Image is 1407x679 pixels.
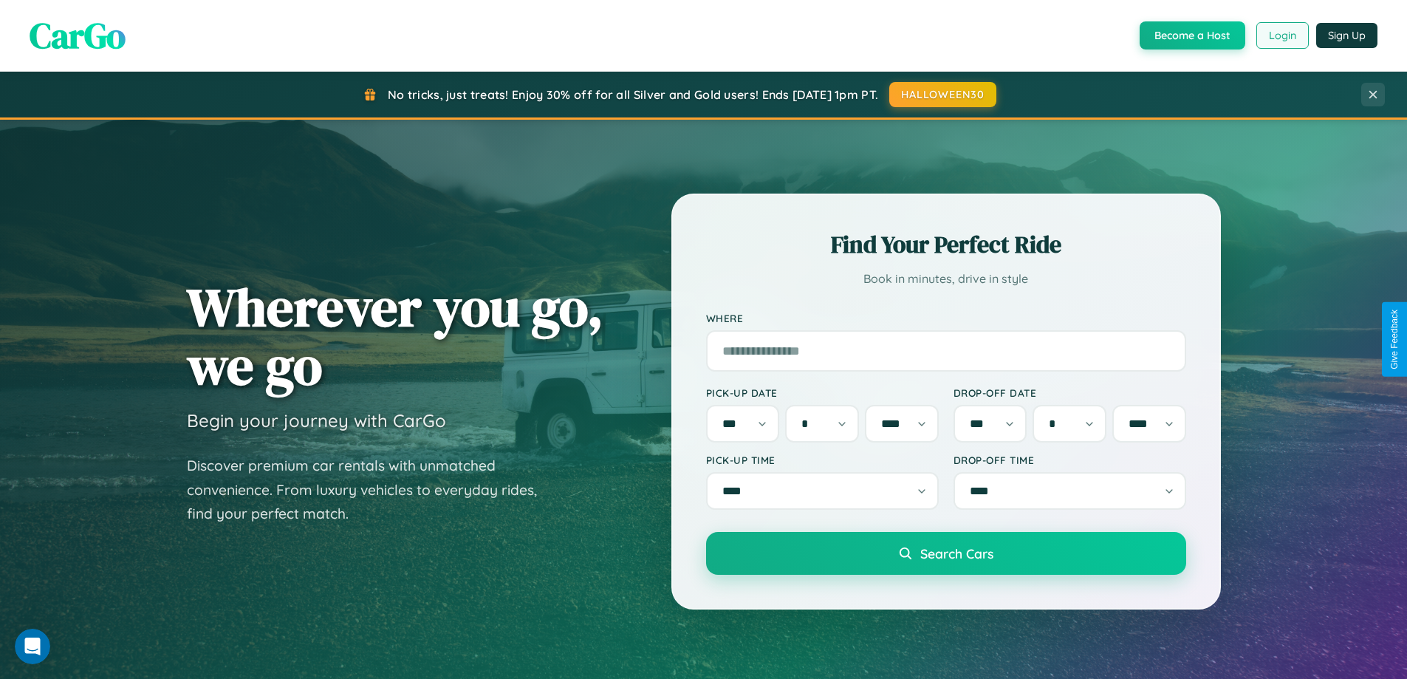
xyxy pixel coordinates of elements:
[187,454,556,526] p: Discover premium car rentals with unmatched convenience. From luxury vehicles to everyday rides, ...
[889,82,996,107] button: HALLOWEEN30
[1140,21,1245,50] button: Become a Host
[1256,22,1309,49] button: Login
[920,545,993,562] span: Search Cars
[706,386,939,399] label: Pick-up Date
[706,228,1186,261] h2: Find Your Perfect Ride
[954,454,1186,466] label: Drop-off Time
[388,87,878,102] span: No tricks, just treats! Enjoy 30% off for all Silver and Gold users! Ends [DATE] 1pm PT.
[706,532,1186,575] button: Search Cars
[706,312,1186,324] label: Where
[1316,23,1377,48] button: Sign Up
[15,629,50,664] iframe: Intercom live chat
[30,11,126,60] span: CarGo
[187,409,446,431] h3: Begin your journey with CarGo
[706,454,939,466] label: Pick-up Time
[187,278,603,395] h1: Wherever you go, we go
[706,268,1186,290] p: Book in minutes, drive in style
[954,386,1186,399] label: Drop-off Date
[1389,310,1400,369] div: Give Feedback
